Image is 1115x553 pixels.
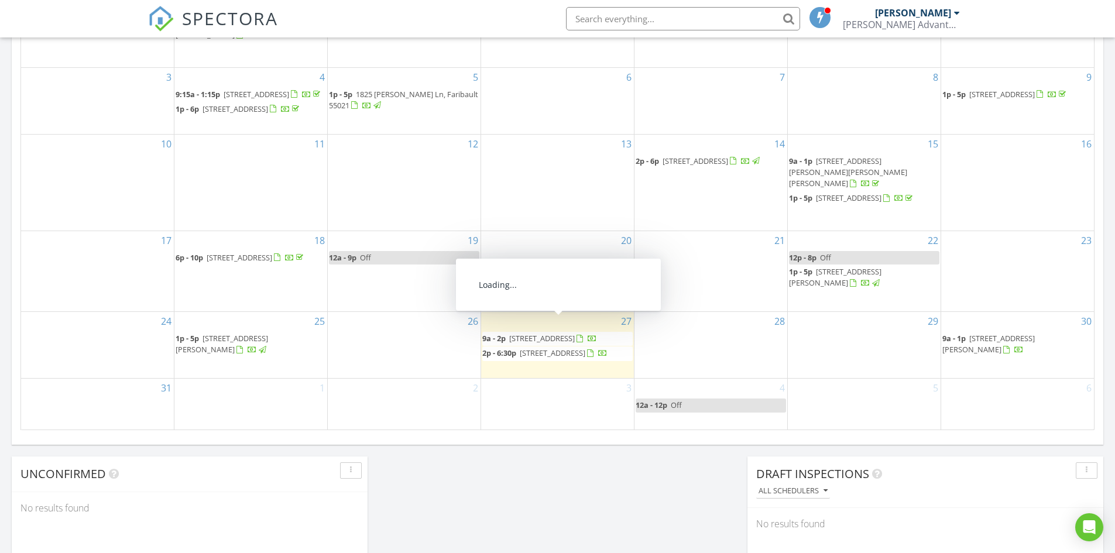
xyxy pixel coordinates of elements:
[942,89,966,99] span: 1p - 5p
[634,312,787,379] td: Go to August 28, 2025
[176,102,326,116] a: 1p - 6p [STREET_ADDRESS]
[20,466,106,482] span: Unconfirmed
[1079,231,1094,250] a: Go to August 23, 2025
[777,68,787,87] a: Go to August 7, 2025
[328,312,481,379] td: Go to August 26, 2025
[942,333,1035,355] a: 9a - 1p [STREET_ADDRESS][PERSON_NAME]
[207,252,272,263] span: [STREET_ADDRESS]
[176,333,199,344] span: 1p - 5p
[789,266,881,288] span: [STREET_ADDRESS][PERSON_NAME]
[636,154,786,169] a: 2p - 6p [STREET_ADDRESS]
[174,312,328,379] td: Go to August 25, 2025
[942,88,1093,102] a: 1p - 5p [STREET_ADDRESS]
[360,252,371,263] span: Off
[787,134,941,231] td: Go to August 15, 2025
[176,88,326,102] a: 9:15a - 1:15p [STREET_ADDRESS]
[789,156,907,188] span: [STREET_ADDRESS][PERSON_NAME][PERSON_NAME][PERSON_NAME]
[747,508,1103,540] div: No results found
[671,400,682,410] span: Off
[1075,513,1103,541] div: Open Intercom Messenger
[21,312,174,379] td: Go to August 24, 2025
[619,231,634,250] a: Go to August 20, 2025
[481,312,634,379] td: Go to August 27, 2025
[471,68,481,87] a: Go to August 5, 2025
[148,16,278,40] a: SPECTORA
[634,134,787,231] td: Go to August 14, 2025
[789,266,812,277] span: 1p - 5p
[21,134,174,231] td: Go to August 10, 2025
[174,67,328,134] td: Go to August 4, 2025
[182,6,278,30] span: SPECTORA
[942,333,1035,355] span: [STREET_ADDRESS][PERSON_NAME]
[203,104,268,114] span: [STREET_ADDRESS]
[925,231,941,250] a: Go to August 22, 2025
[820,252,831,263] span: Off
[329,252,356,263] span: 12a - 9p
[312,231,327,250] a: Go to August 18, 2025
[328,67,481,134] td: Go to August 5, 2025
[624,68,634,87] a: Go to August 6, 2025
[481,379,634,430] td: Go to September 3, 2025
[789,252,816,263] span: 12p - 8p
[772,312,787,331] a: Go to August 28, 2025
[224,89,289,99] span: [STREET_ADDRESS]
[312,135,327,153] a: Go to August 11, 2025
[634,379,787,430] td: Go to September 4, 2025
[482,348,516,358] span: 2p - 6:30p
[789,193,915,203] a: 1p - 5p [STREET_ADDRESS]
[471,379,481,397] a: Go to September 2, 2025
[328,379,481,430] td: Go to September 2, 2025
[1084,379,1094,397] a: Go to September 6, 2025
[12,492,368,524] div: No results found
[317,379,327,397] a: Go to September 1, 2025
[465,231,481,250] a: Go to August 19, 2025
[328,134,481,231] td: Go to August 12, 2025
[159,379,174,397] a: Go to August 31, 2025
[789,193,812,203] span: 1p - 5p
[619,135,634,153] a: Go to August 13, 2025
[328,231,481,311] td: Go to August 19, 2025
[941,312,1094,379] td: Go to August 30, 2025
[789,191,939,205] a: 1p - 5p [STREET_ADDRESS]
[772,231,787,250] a: Go to August 21, 2025
[925,312,941,331] a: Go to August 29, 2025
[663,156,728,166] span: [STREET_ADDRESS]
[942,332,1093,357] a: 9a - 1p [STREET_ADDRESS][PERSON_NAME]
[481,231,634,311] td: Go to August 20, 2025
[159,231,174,250] a: Go to August 17, 2025
[481,134,634,231] td: Go to August 13, 2025
[174,231,328,311] td: Go to August 18, 2025
[789,156,907,188] a: 9a - 1p [STREET_ADDRESS][PERSON_NAME][PERSON_NAME][PERSON_NAME]
[21,231,174,311] td: Go to August 17, 2025
[789,154,939,191] a: 9a - 1p [STREET_ADDRESS][PERSON_NAME][PERSON_NAME][PERSON_NAME]
[931,379,941,397] a: Go to September 5, 2025
[482,348,608,358] a: 2p - 6:30p [STREET_ADDRESS]
[174,134,328,231] td: Go to August 11, 2025
[636,156,659,166] span: 2p - 6p
[942,333,966,344] span: 9a - 1p
[317,68,327,87] a: Go to August 4, 2025
[941,231,1094,311] td: Go to August 23, 2025
[509,333,575,344] span: [STREET_ADDRESS]
[931,68,941,87] a: Go to August 8, 2025
[787,67,941,134] td: Go to August 8, 2025
[772,135,787,153] a: Go to August 14, 2025
[941,67,1094,134] td: Go to August 9, 2025
[875,7,951,19] div: [PERSON_NAME]
[566,7,800,30] input: Search everything...
[21,67,174,134] td: Go to August 3, 2025
[520,348,585,358] span: [STREET_ADDRESS]
[176,104,301,114] a: 1p - 6p [STREET_ADDRESS]
[176,104,199,114] span: 1p - 6p
[789,265,939,290] a: 1p - 5p [STREET_ADDRESS][PERSON_NAME]
[312,312,327,331] a: Go to August 25, 2025
[787,379,941,430] td: Go to September 5, 2025
[482,333,597,344] a: 9a - 2p [STREET_ADDRESS]
[619,312,634,331] a: Go to August 27, 2025
[789,156,812,166] span: 9a - 1p
[634,67,787,134] td: Go to August 7, 2025
[624,379,634,397] a: Go to September 3, 2025
[329,88,479,113] a: 1p - 5p 1825 [PERSON_NAME] Ln, Faribault 55021
[482,333,506,344] span: 9a - 2p
[787,231,941,311] td: Go to August 22, 2025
